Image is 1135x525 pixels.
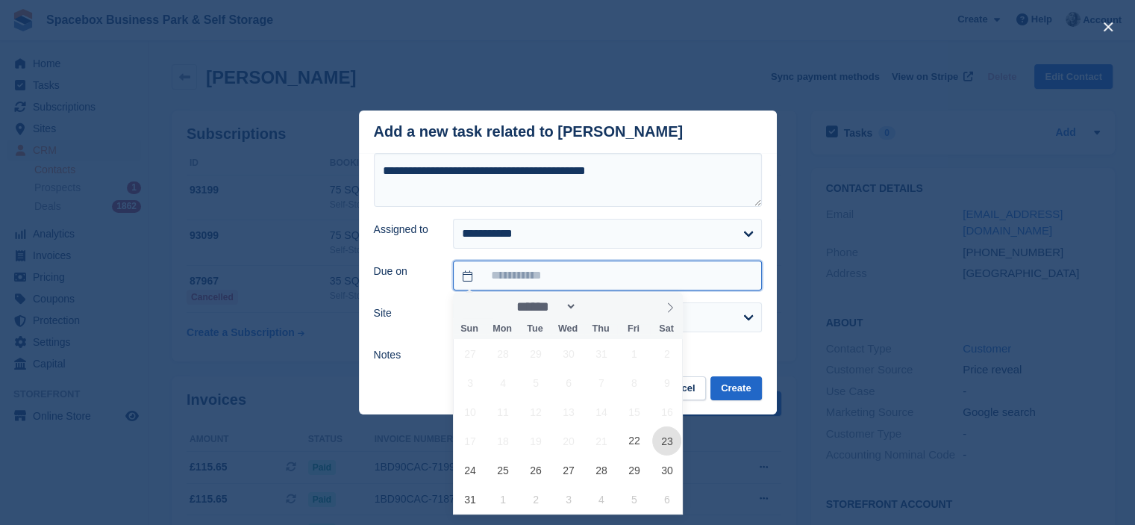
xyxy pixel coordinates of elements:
[456,456,485,485] span: August 24, 2025
[652,485,681,514] span: September 6, 2025
[486,324,519,334] span: Mon
[554,368,583,397] span: August 6, 2025
[554,397,583,426] span: August 13, 2025
[374,123,684,140] div: Add a new task related to [PERSON_NAME]
[489,456,518,485] span: August 25, 2025
[374,222,436,237] label: Assigned to
[652,368,681,397] span: August 9, 2025
[652,397,681,426] span: August 16, 2025
[619,456,648,485] span: August 29, 2025
[619,368,648,397] span: August 8, 2025
[577,299,624,314] input: Year
[619,485,648,514] span: September 5, 2025
[489,397,518,426] span: August 11, 2025
[456,485,485,514] span: August 31, 2025
[456,426,485,456] span: August 17, 2025
[617,324,650,334] span: Fri
[551,324,584,334] span: Wed
[374,305,436,321] label: Site
[519,324,551,334] span: Tue
[456,397,485,426] span: August 10, 2025
[512,299,578,314] select: Month
[521,426,550,456] span: August 19, 2025
[619,397,648,426] span: August 15, 2025
[1096,15,1120,39] button: close
[710,376,761,401] button: Create
[453,324,486,334] span: Sun
[650,324,683,334] span: Sat
[521,339,550,368] span: July 29, 2025
[374,264,436,279] label: Due on
[489,426,518,456] span: August 18, 2025
[554,456,583,485] span: August 27, 2025
[521,368,550,397] span: August 5, 2025
[587,426,616,456] span: August 21, 2025
[489,339,518,368] span: July 28, 2025
[489,368,518,397] span: August 4, 2025
[652,339,681,368] span: August 2, 2025
[456,339,485,368] span: July 27, 2025
[554,426,583,456] span: August 20, 2025
[521,397,550,426] span: August 12, 2025
[456,368,485,397] span: August 3, 2025
[619,339,648,368] span: August 1, 2025
[587,485,616,514] span: September 4, 2025
[489,485,518,514] span: September 1, 2025
[587,456,616,485] span: August 28, 2025
[374,347,436,363] label: Notes
[619,426,648,456] span: August 22, 2025
[521,485,550,514] span: September 2, 2025
[652,426,681,456] span: August 23, 2025
[584,324,617,334] span: Thu
[587,339,616,368] span: July 31, 2025
[587,368,616,397] span: August 7, 2025
[521,456,550,485] span: August 26, 2025
[587,397,616,426] span: August 14, 2025
[554,339,583,368] span: July 30, 2025
[652,456,681,485] span: August 30, 2025
[554,485,583,514] span: September 3, 2025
